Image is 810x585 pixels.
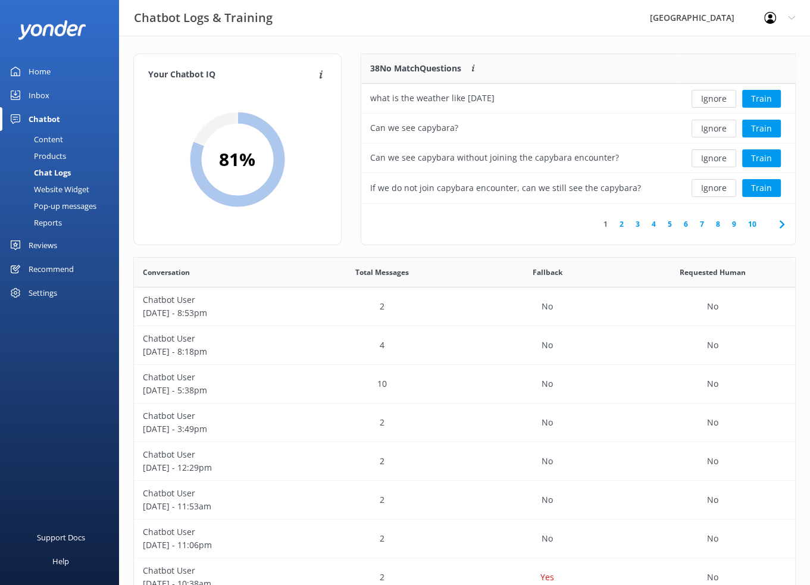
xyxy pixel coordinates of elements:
div: Recommend [29,257,74,281]
div: row [134,287,795,326]
p: No [707,493,718,506]
span: Conversation [143,267,190,278]
p: No [542,493,553,506]
div: grid [361,84,796,203]
p: No [542,532,553,545]
p: 10 [377,377,387,390]
div: Help [52,549,69,573]
button: Train [742,149,781,167]
span: Fallback [532,267,562,278]
p: [DATE] - 8:18pm [143,345,290,358]
p: No [542,377,553,390]
div: Chatbot [29,107,60,131]
div: row [134,326,795,365]
p: 2 [380,493,384,506]
p: No [707,571,718,584]
p: 2 [380,532,384,545]
a: Products [7,148,119,164]
p: No [542,300,553,313]
p: No [542,339,553,352]
p: No [707,339,718,352]
p: [DATE] - 11:53am [143,500,290,513]
a: 1 [598,218,614,230]
a: 10 [742,218,762,230]
div: Settings [29,281,57,305]
div: Content [7,131,63,148]
p: [DATE] - 3:49pm [143,423,290,436]
p: Chatbot User [143,487,290,500]
div: row [361,143,796,173]
h4: Your Chatbot IQ [148,68,315,82]
p: No [707,377,718,390]
div: Can we see capybara? [370,121,458,134]
a: 3 [630,218,646,230]
p: [DATE] - 8:53pm [143,306,290,320]
span: Total Messages [355,267,409,278]
p: Chatbot User [143,409,290,423]
p: Chatbot User [143,564,290,577]
p: Yes [540,571,554,584]
p: No [707,532,718,545]
h3: Chatbot Logs & Training [134,8,273,27]
button: Ignore [692,179,736,197]
a: Chat Logs [7,164,119,181]
a: 6 [678,218,694,230]
button: Ignore [692,149,736,167]
div: row [361,84,796,114]
div: row [134,403,795,442]
p: 2 [380,416,384,429]
div: Can we see capybara without joining the capybara encounter? [370,151,619,164]
p: Chatbot User [143,332,290,345]
div: Inbox [29,83,49,107]
p: 2 [380,300,384,313]
p: No [542,455,553,468]
a: 7 [694,218,710,230]
div: Pop-up messages [7,198,96,214]
p: Chatbot User [143,525,290,539]
span: Requested Human [680,267,746,278]
img: yonder-white-logo.png [18,20,86,40]
p: [DATE] - 11:06pm [143,539,290,552]
p: 4 [380,339,384,352]
div: Reports [7,214,62,231]
a: Content [7,131,119,148]
p: [DATE] - 5:38pm [143,384,290,397]
div: what is the weather like [DATE] [370,92,495,105]
div: row [361,173,796,203]
div: row [134,520,795,558]
div: row [134,365,795,403]
h2: 81 % [219,145,255,174]
div: Website Widget [7,181,89,198]
p: No [707,300,718,313]
div: row [134,442,795,481]
p: [DATE] - 12:29pm [143,461,290,474]
button: Train [742,90,781,108]
a: 8 [710,218,726,230]
p: Chatbot User [143,293,290,306]
button: Train [742,120,781,137]
div: Chat Logs [7,164,71,181]
a: Reports [7,214,119,231]
p: 2 [380,455,384,468]
p: No [542,416,553,429]
a: 9 [726,218,742,230]
div: Products [7,148,66,164]
a: 2 [614,218,630,230]
div: Home [29,60,51,83]
p: No [707,416,718,429]
a: 4 [646,218,662,230]
a: 5 [662,218,678,230]
p: 2 [380,571,384,584]
p: No [707,455,718,468]
button: Ignore [692,90,736,108]
button: Train [742,179,781,197]
p: Chatbot User [143,448,290,461]
p: 38 No Match Questions [370,62,461,75]
div: row [361,114,796,143]
div: Reviews [29,233,57,257]
a: Website Widget [7,181,119,198]
a: Pop-up messages [7,198,119,214]
div: If we do not join capybara encounter, can we still see the capybara? [370,182,641,195]
button: Ignore [692,120,736,137]
div: row [134,481,795,520]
